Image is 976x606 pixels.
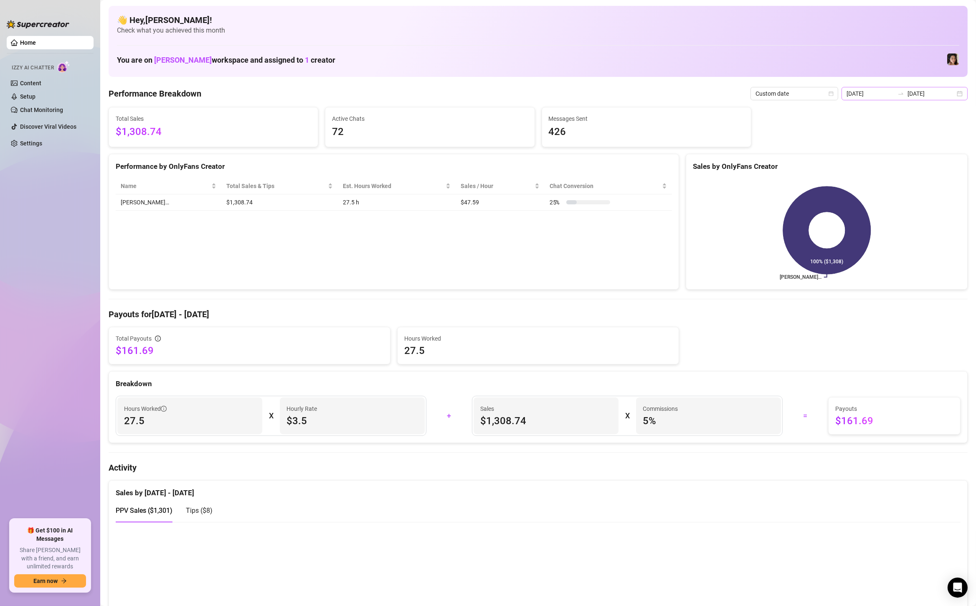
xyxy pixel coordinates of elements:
td: 27.5 h [338,194,456,211]
article: Hourly Rate [286,404,317,413]
span: Chat Conversion [550,181,660,191]
span: arrow-right [61,578,67,584]
span: Sales [480,404,612,413]
input: Start date [847,89,894,98]
img: AI Chatter [57,61,70,73]
div: Sales by [DATE] - [DATE] [116,481,961,499]
span: 25 % [550,198,563,207]
th: Sales / Hour [456,178,545,194]
span: calendar [829,91,834,96]
a: Setup [20,93,35,100]
span: [PERSON_NAME] [154,56,212,64]
span: $161.69 [116,344,383,357]
a: Settings [20,140,42,147]
td: [PERSON_NAME]… [116,194,221,211]
h4: Performance Breakdown [109,88,201,99]
span: $1,308.74 [480,414,612,428]
span: Messages Sent [549,114,744,123]
span: $3.5 [286,414,418,428]
span: 72 [332,124,527,140]
h4: Activity [109,462,968,474]
span: Total Payouts [116,334,152,343]
span: Check what you achieved this month [117,26,959,35]
th: Total Sales & Tips [221,178,338,194]
span: Total Sales [116,114,311,123]
article: Commissions [643,404,678,413]
div: Open Intercom Messenger [948,578,968,598]
a: Home [20,39,36,46]
div: Breakdown [116,378,961,390]
span: 426 [549,124,744,140]
td: $47.59 [456,194,545,211]
span: Payouts [835,404,953,413]
div: = [788,409,823,423]
span: 27.5 [124,414,256,428]
span: Sales / Hour [461,181,533,191]
span: info-circle [161,406,167,412]
a: Chat Monitoring [20,107,63,113]
h1: You are on workspace and assigned to creator [117,56,335,65]
th: Name [116,178,221,194]
div: + [431,409,467,423]
img: logo-BBDzfeDw.svg [7,20,69,28]
span: Hours Worked [404,334,672,343]
span: Hours Worked [124,404,167,413]
span: Earn now [33,578,58,584]
span: 1 [305,56,309,64]
span: to [897,90,904,97]
h4: 👋 Hey, [PERSON_NAME] ! [117,14,959,26]
div: X [625,409,629,423]
span: $1,308.74 [116,124,311,140]
span: 5 % [643,414,774,428]
div: Est. Hours Worked [343,181,444,191]
span: PPV Sales ( $1,301 ) [116,507,172,514]
a: Discover Viral Videos [20,123,76,130]
span: Custom date [755,87,833,100]
span: Share [PERSON_NAME] with a friend, and earn unlimited rewards [14,546,86,571]
div: Performance by OnlyFans Creator [116,161,672,172]
button: Earn nowarrow-right [14,574,86,588]
span: Izzy AI Chatter [12,64,54,72]
text: [PERSON_NAME]… [780,274,821,280]
span: 27.5 [404,344,672,357]
img: Luna [947,53,959,65]
span: Name [121,181,210,191]
span: 🎁 Get $100 in AI Messages [14,527,86,543]
td: $1,308.74 [221,194,338,211]
a: Content [20,80,41,87]
th: Chat Conversion [545,178,672,194]
span: $161.69 [835,414,953,428]
h4: Payouts for [DATE] - [DATE] [109,308,968,320]
span: Active Chats [332,114,527,123]
div: Sales by OnlyFans Creator [693,161,961,172]
span: info-circle [155,336,161,341]
span: Tips ( $8 ) [186,507,213,514]
div: X [269,409,273,423]
span: swap-right [897,90,904,97]
span: Total Sales & Tips [226,181,327,191]
input: End date [908,89,955,98]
